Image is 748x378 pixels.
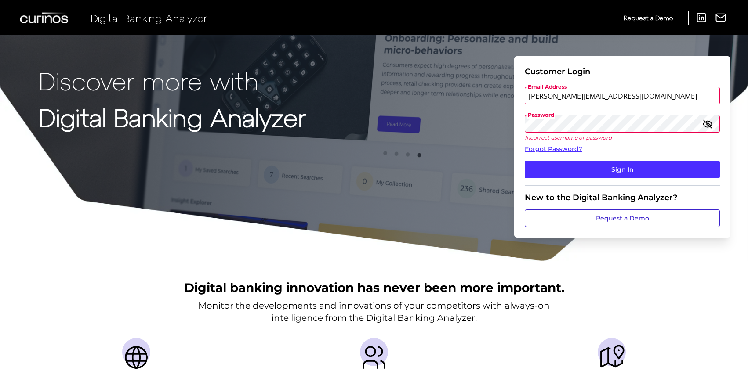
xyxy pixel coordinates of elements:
[122,343,150,371] img: Countries
[91,11,207,24] span: Digital Banking Analyzer
[525,209,720,227] a: Request a Demo
[184,279,564,296] h2: Digital banking innovation has never been more important.
[525,134,720,141] p: Incorrect username or password
[527,83,568,90] span: Email Address
[624,11,673,25] a: Request a Demo
[624,14,673,22] span: Request a Demo
[360,343,388,371] img: Providers
[39,67,306,94] p: Discover more with
[20,12,69,23] img: Curinos
[198,299,550,324] p: Monitor the developments and innovations of your competitors with always-on intelligence from the...
[39,102,306,132] strong: Digital Banking Analyzer
[525,161,720,178] button: Sign In
[598,343,626,371] img: Journeys
[525,144,720,154] a: Forgot Password?
[527,112,555,119] span: Password
[525,193,720,202] div: New to the Digital Banking Analyzer?
[525,67,720,76] div: Customer Login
